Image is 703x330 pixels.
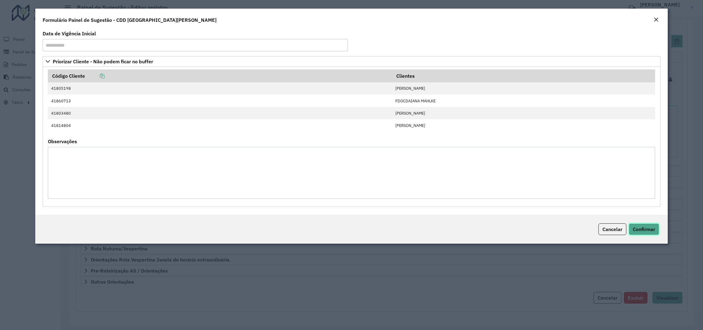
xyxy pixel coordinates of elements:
th: Clientes [392,69,655,82]
button: Confirmar [629,223,659,235]
td: 41860713 [48,95,392,107]
td: [PERSON_NAME] [392,119,655,132]
span: Confirmar [633,226,655,232]
button: Cancelar [598,223,626,235]
th: Código Cliente [48,69,392,82]
label: Data de Vigência Inicial [43,30,96,37]
td: FDOCDAIANA MAHLKE [392,95,655,107]
div: Priorizar Cliente - Não podem ficar no buffer [43,67,661,207]
em: Fechar [654,17,659,22]
td: 41814804 [48,119,392,132]
td: 41805198 [48,82,392,95]
td: [PERSON_NAME] [392,107,655,119]
label: Observações [48,138,77,145]
td: 41803480 [48,107,392,119]
a: Copiar [85,73,105,79]
a: Priorizar Cliente - Não podem ficar no buffer [43,56,661,67]
h4: Formulário Painel de Sugestão - CDD [GEOGRAPHIC_DATA][PERSON_NAME] [43,16,217,24]
button: Close [652,16,660,24]
span: Cancelar [602,226,622,232]
td: [PERSON_NAME] [392,82,655,95]
span: Priorizar Cliente - Não podem ficar no buffer [53,59,153,64]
